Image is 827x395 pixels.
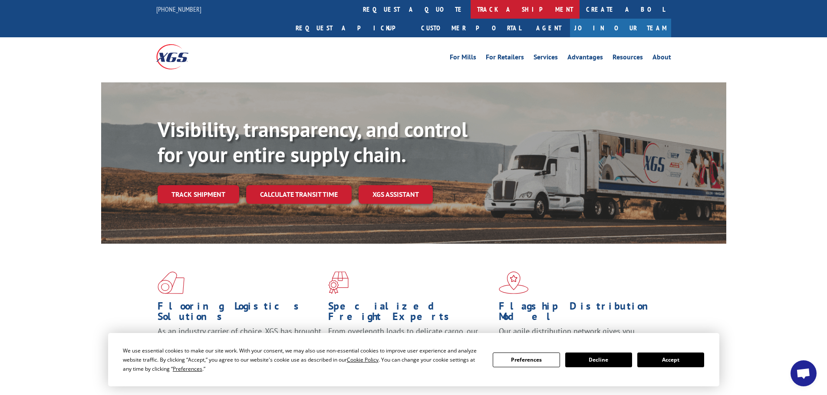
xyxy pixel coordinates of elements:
[156,5,201,13] a: [PHONE_NUMBER]
[637,353,704,367] button: Accept
[613,54,643,63] a: Resources
[570,19,671,37] a: Join Our Team
[499,301,663,326] h1: Flagship Distribution Model
[328,271,349,294] img: xgs-icon-focused-on-flooring-red
[289,19,415,37] a: Request a pickup
[173,365,202,372] span: Preferences
[347,356,379,363] span: Cookie Policy
[359,185,433,204] a: XGS ASSISTANT
[527,19,570,37] a: Agent
[123,346,482,373] div: We use essential cookies to make our site work. With your consent, we may also use non-essential ...
[328,326,492,365] p: From overlength loads to delicate cargo, our experienced staff knows the best way to move your fr...
[108,333,719,386] div: Cookie Consent Prompt
[567,54,603,63] a: Advantages
[791,360,817,386] div: Open chat
[499,326,659,346] span: Our agile distribution network gives you nationwide inventory management on demand.
[246,185,352,204] a: Calculate transit time
[565,353,632,367] button: Decline
[158,271,185,294] img: xgs-icon-total-supply-chain-intelligence-red
[158,185,239,203] a: Track shipment
[499,271,529,294] img: xgs-icon-flagship-distribution-model-red
[158,116,468,168] b: Visibility, transparency, and control for your entire supply chain.
[534,54,558,63] a: Services
[493,353,560,367] button: Preferences
[328,301,492,326] h1: Specialized Freight Experts
[486,54,524,63] a: For Retailers
[652,54,671,63] a: About
[415,19,527,37] a: Customer Portal
[158,326,321,357] span: As an industry carrier of choice, XGS has brought innovation and dedication to flooring logistics...
[158,301,322,326] h1: Flooring Logistics Solutions
[450,54,476,63] a: For Mills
